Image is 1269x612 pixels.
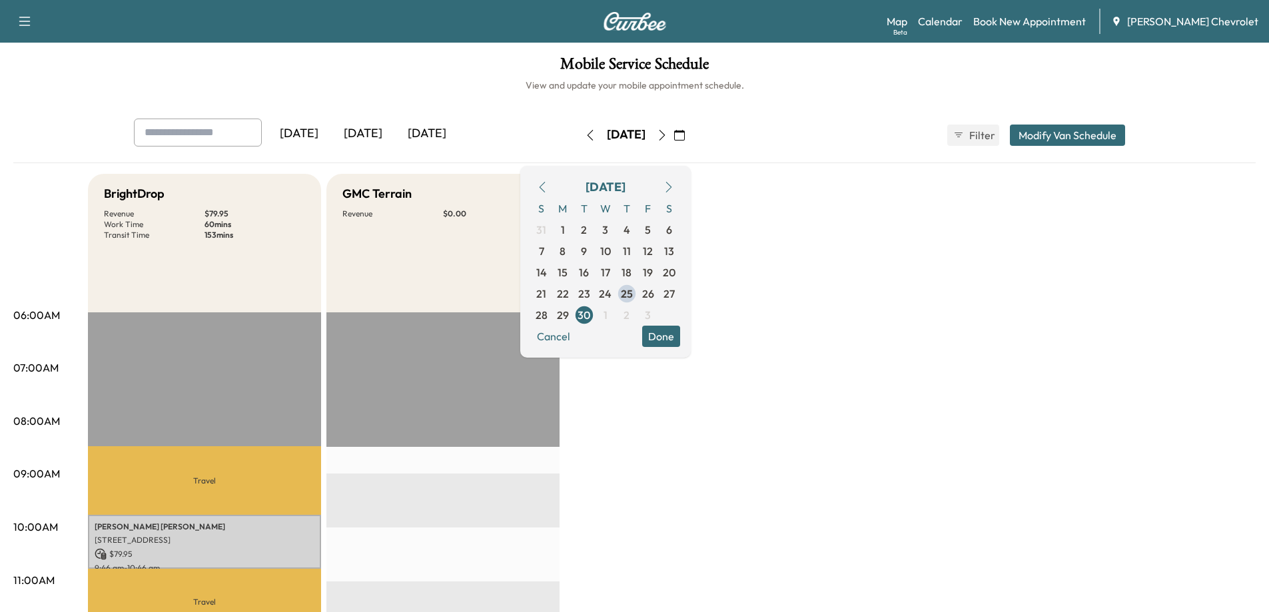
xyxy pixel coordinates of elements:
[560,243,566,259] span: 8
[539,243,544,259] span: 7
[603,12,667,31] img: Curbee Logo
[645,222,651,238] span: 5
[616,198,637,219] span: T
[947,125,999,146] button: Filter
[561,222,565,238] span: 1
[581,222,587,238] span: 2
[536,307,548,323] span: 28
[13,56,1256,79] h1: Mobile Service Schedule
[599,286,612,302] span: 24
[558,264,568,280] span: 15
[395,119,459,149] div: [DATE]
[104,208,205,219] p: Revenue
[95,548,314,560] p: $ 79.95
[95,535,314,545] p: [STREET_ADDRESS]
[600,243,611,259] span: 10
[645,307,651,323] span: 3
[578,307,590,323] span: 30
[621,286,633,302] span: 25
[643,243,653,259] span: 12
[205,208,305,219] p: $ 79.95
[586,178,626,196] div: [DATE]
[205,219,305,230] p: 60 mins
[104,184,165,203] h5: BrightDrop
[581,243,587,259] span: 9
[531,326,576,347] button: Cancel
[602,222,608,238] span: 3
[557,286,569,302] span: 22
[595,198,616,219] span: W
[893,27,907,37] div: Beta
[536,222,546,238] span: 31
[622,264,632,280] span: 18
[13,465,60,481] p: 09:00AM
[88,446,321,514] p: Travel
[643,264,653,280] span: 19
[579,264,589,280] span: 16
[642,326,680,347] button: Done
[13,79,1256,92] h6: View and update your mobile appointment schedule.
[663,264,675,280] span: 20
[13,572,55,588] p: 11:00AM
[557,307,569,323] span: 29
[205,230,305,240] p: 153 mins
[95,521,314,532] p: [PERSON_NAME] [PERSON_NAME]
[443,208,544,219] p: $ 0.00
[13,413,60,429] p: 08:00AM
[331,119,395,149] div: [DATE]
[342,208,443,219] p: Revenue
[887,13,907,29] a: MapBeta
[604,307,608,323] span: 1
[623,243,631,259] span: 11
[624,307,630,323] span: 2
[578,286,590,302] span: 23
[659,198,680,219] span: S
[666,222,672,238] span: 6
[664,243,674,259] span: 13
[918,13,963,29] a: Calendar
[536,264,547,280] span: 14
[536,286,546,302] span: 21
[973,13,1086,29] a: Book New Appointment
[663,286,675,302] span: 27
[342,184,412,203] h5: GMC Terrain
[531,198,552,219] span: S
[601,264,610,280] span: 17
[1127,13,1258,29] span: [PERSON_NAME] Chevrolet
[624,222,630,238] span: 4
[267,119,331,149] div: [DATE]
[607,127,645,143] div: [DATE]
[13,307,60,323] p: 06:00AM
[104,219,205,230] p: Work Time
[95,563,314,573] p: 9:46 am - 10:46 am
[969,127,993,143] span: Filter
[642,286,654,302] span: 26
[1010,125,1125,146] button: Modify Van Schedule
[637,198,659,219] span: F
[104,230,205,240] p: Transit Time
[552,198,574,219] span: M
[13,360,59,376] p: 07:00AM
[13,519,58,535] p: 10:00AM
[574,198,595,219] span: T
